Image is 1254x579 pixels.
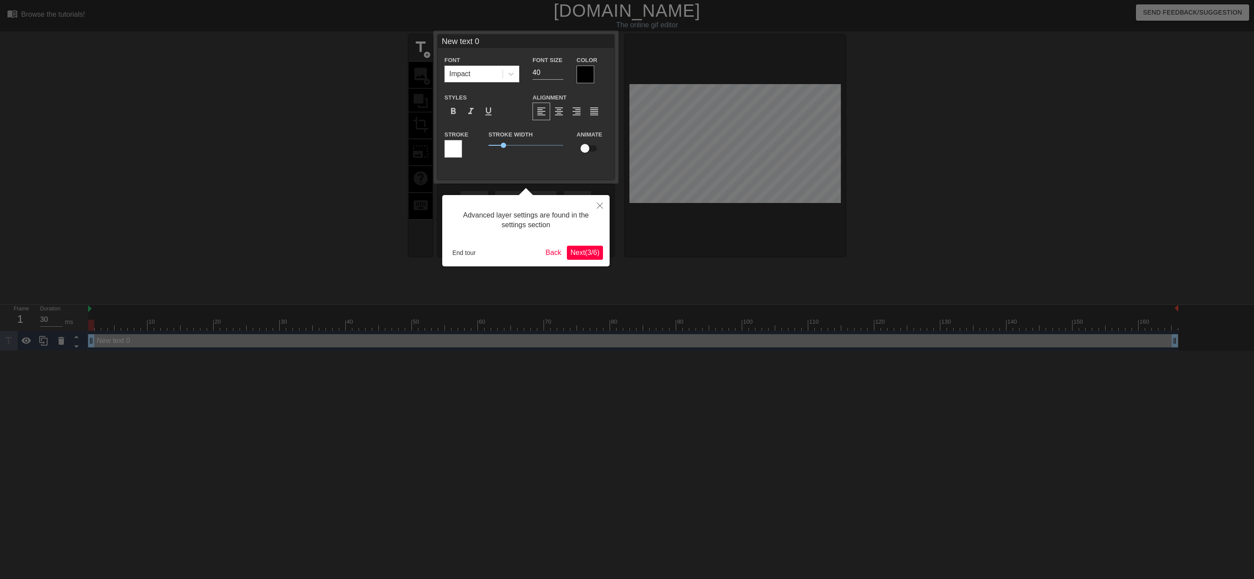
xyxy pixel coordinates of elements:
button: Next [567,246,603,260]
div: Advanced layer settings are found in the settings section [449,202,603,239]
button: End tour [449,246,479,259]
button: Back [542,246,565,260]
span: Next ( 3 / 6 ) [570,249,599,256]
button: Close [590,195,610,215]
